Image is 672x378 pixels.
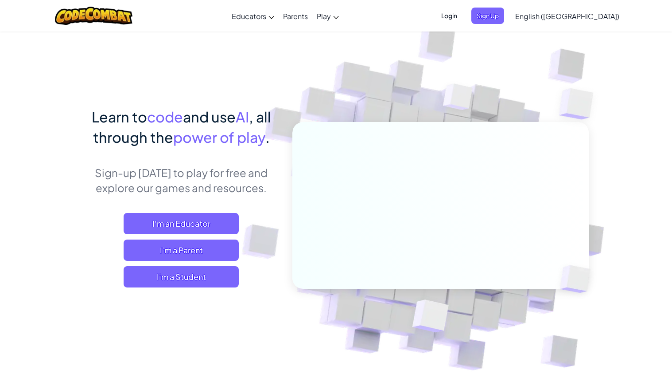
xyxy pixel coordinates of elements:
[124,240,239,261] a: I'm a Parent
[426,66,490,132] img: Overlap cubes
[147,108,183,126] span: code
[471,8,504,24] button: Sign Up
[541,67,618,142] img: Overlap cubes
[436,8,462,24] button: Login
[227,4,279,28] a: Educators
[279,4,312,28] a: Parents
[92,108,147,126] span: Learn to
[515,12,619,21] span: English ([GEOGRAPHIC_DATA])
[511,4,624,28] a: English ([GEOGRAPHIC_DATA])
[232,12,266,21] span: Educators
[312,4,343,28] a: Play
[55,7,132,25] img: CodeCombat logo
[265,128,270,146] span: .
[84,165,279,195] p: Sign-up [DATE] to play for free and explore our games and resources.
[317,12,331,21] span: Play
[236,108,249,126] span: AI
[124,213,239,234] a: I'm an Educator
[183,108,236,126] span: and use
[173,128,265,146] span: power of play
[390,281,470,354] img: Overlap cubes
[124,266,239,287] button: I'm a Student
[545,247,611,311] img: Overlap cubes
